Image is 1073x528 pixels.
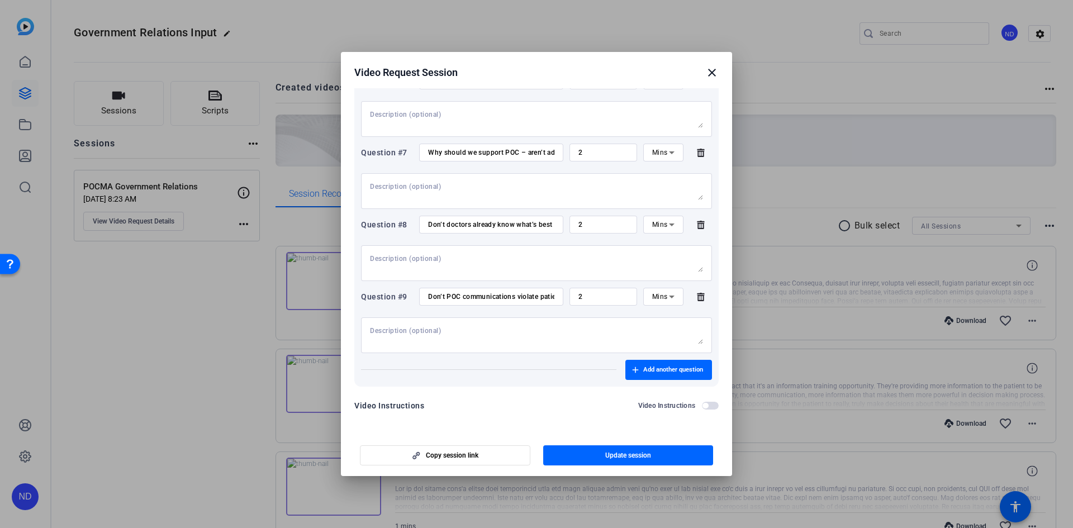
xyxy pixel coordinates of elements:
input: Time [578,148,628,157]
span: Mins [652,293,668,301]
input: Time [578,292,628,301]
div: Question #8 [361,218,413,231]
span: Add another question [643,365,703,374]
h2: Video Instructions [638,401,696,410]
input: Enter your question here [428,220,554,229]
div: Video Instructions [354,399,424,412]
span: Update session [605,451,651,460]
div: Question #7 [361,146,413,159]
input: Enter your question here [428,148,554,157]
mat-icon: close [705,66,719,79]
button: Copy session link [360,445,530,465]
input: Time [578,220,628,229]
span: Mins [652,221,668,229]
span: Copy session link [426,451,478,460]
button: Add another question [625,360,712,380]
div: Video Request Session [354,66,719,79]
span: Mins [652,149,668,156]
input: Enter your question here [428,292,554,301]
button: Update session [543,445,714,465]
div: Question #9 [361,290,413,303]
